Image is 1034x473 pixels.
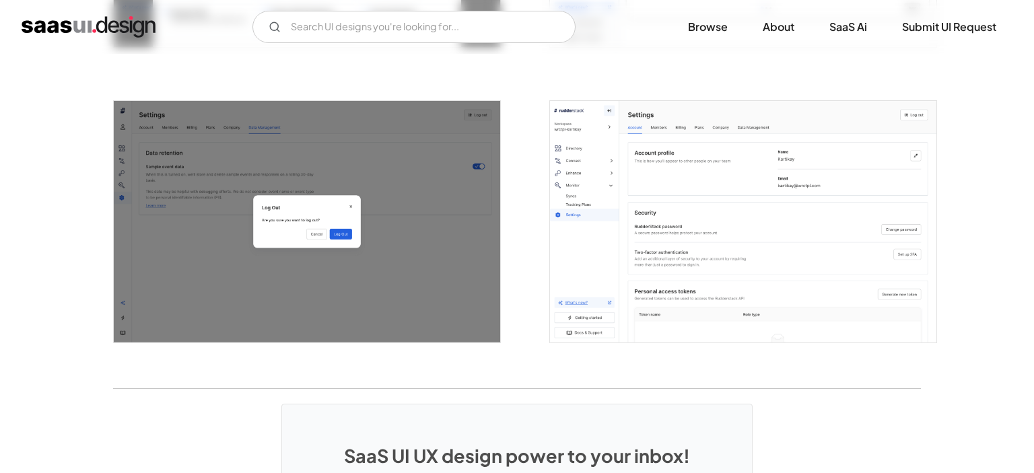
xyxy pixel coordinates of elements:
[550,101,936,342] a: open lightbox
[252,11,576,43] input: Search UI designs you're looking for...
[22,16,156,38] a: home
[309,445,725,466] h1: SaaS UI UX design power to your inbox!
[886,12,1012,42] a: Submit UI Request
[672,12,744,42] a: Browse
[252,11,576,43] form: Email Form
[114,101,500,342] a: open lightbox
[550,101,936,342] img: 644a0b18f4ed5ca27c515c80_Rudderstack%20Settings%20Screen.png
[813,12,883,42] a: SaaS Ai
[114,101,500,342] img: 644a0b1959e3a415fe8774ff_Rudderstack%20Logout%20Screen.png
[747,12,811,42] a: About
